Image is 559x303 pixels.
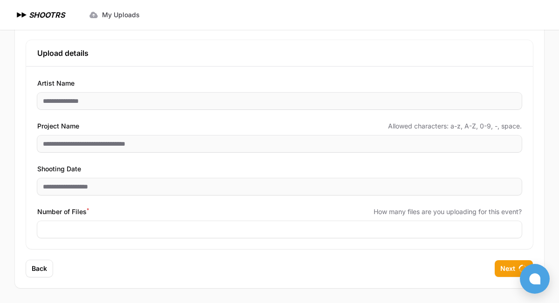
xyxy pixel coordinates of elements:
[15,9,29,20] img: SHOOTRS
[29,9,65,20] h1: SHOOTRS
[37,206,89,217] span: Number of Files
[32,264,47,273] span: Back
[37,121,79,132] span: Project Name
[83,7,145,23] a: My Uploads
[15,9,65,20] a: SHOOTRS SHOOTRS
[388,121,522,131] span: Allowed characters: a-z, A-Z, 0-9, -, space.
[26,260,53,277] button: Back
[37,47,522,59] h3: Upload details
[374,207,522,216] span: How many files are you uploading for this event?
[500,264,515,273] span: Next
[495,260,533,277] button: Next
[102,10,140,20] span: My Uploads
[37,78,75,89] span: Artist Name
[37,163,81,175] span: Shooting Date
[520,264,550,294] button: Open chat window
